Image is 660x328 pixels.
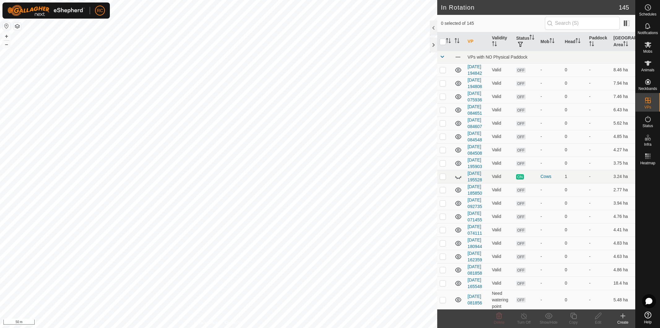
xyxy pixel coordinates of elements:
span: OFF [516,94,525,100]
span: OFF [516,201,525,206]
td: 0 [562,183,587,197]
a: [DATE] 194842 [468,64,482,76]
td: Valid [490,90,514,103]
td: - [587,210,611,223]
td: - [587,263,611,277]
span: OFF [516,241,525,246]
span: OFF [516,81,525,86]
a: [DATE] 195903 [468,157,482,169]
td: Valid [490,117,514,130]
span: RC [97,7,103,14]
a: Help [636,309,660,326]
span: Status [642,124,653,128]
td: - [587,250,611,263]
td: 7.94 ha [611,77,635,90]
div: VPs with NO Physical Paddock [468,55,633,60]
div: - [541,80,560,86]
button: Map Layers [14,23,21,30]
span: VPs [644,105,651,109]
a: [DATE] 074111 [468,224,482,236]
div: - [541,67,560,73]
a: [DATE] 075936 [468,91,482,102]
td: 0 [562,250,587,263]
a: [DATE] 084607 [468,117,482,129]
div: - [541,187,560,193]
td: 0 [562,103,587,117]
th: [GEOGRAPHIC_DATA] Area [611,32,635,51]
td: Valid [490,77,514,90]
td: - [587,103,611,117]
td: 3.75 ha [611,157,635,170]
div: - [541,280,560,286]
th: Validity [490,32,514,51]
a: [DATE] 185850 [468,184,482,196]
span: 0 selected of 145 [441,20,545,27]
div: - [541,227,560,233]
td: Valid [490,250,514,263]
div: - [541,213,560,220]
td: - [587,290,611,310]
div: - [541,253,560,260]
td: - [587,90,611,103]
td: Valid [490,63,514,77]
td: 4.63 ha [611,250,635,263]
h2: In Rotation [441,4,619,11]
td: Valid [490,130,514,143]
td: - [587,197,611,210]
td: 0 [562,237,587,250]
p-sorticon: Activate to sort [589,42,594,47]
th: Status [514,32,538,51]
span: Animals [641,68,654,72]
td: - [587,63,611,77]
span: OFF [516,297,525,303]
div: - [541,297,560,303]
button: Reset Map [3,22,10,30]
div: - [541,240,560,246]
div: - [541,160,560,166]
td: Valid [490,103,514,117]
td: 4.83 ha [611,237,635,250]
span: 145 [619,3,629,12]
a: [DATE] 081856 [468,294,482,305]
span: Delete [494,320,505,325]
td: - [587,183,611,197]
button: – [3,41,10,48]
td: 7.46 ha [611,90,635,103]
td: 4.41 ha [611,223,635,237]
span: OFF [516,161,525,166]
div: - [541,267,560,273]
td: 0 [562,77,587,90]
td: 0 [562,63,587,77]
a: [DATE] 180944 [468,237,482,249]
p-sorticon: Activate to sort [455,39,459,44]
p-sorticon: Activate to sort [529,36,534,41]
a: [DATE] 084548 [468,131,482,142]
span: Notifications [638,31,658,35]
a: [DATE] 071455 [468,211,482,222]
td: 0 [562,210,587,223]
span: Infra [644,143,651,146]
p-sorticon: Activate to sort [446,39,451,44]
span: OFF [516,268,525,273]
p-sorticon: Activate to sort [550,39,554,44]
td: 18.4 ha [611,277,635,290]
td: 5.48 ha [611,290,635,310]
button: + [3,33,10,40]
td: 0 [562,90,587,103]
div: - [541,133,560,140]
div: - [541,200,560,206]
td: 0 [562,277,587,290]
td: Need watering point [490,290,514,310]
span: OFF [516,188,525,193]
td: Valid [490,143,514,157]
a: [DATE] 194808 [468,78,482,89]
span: Mobs [643,50,652,53]
span: OFF [516,254,525,259]
a: Contact Us [225,320,243,326]
span: OFF [516,228,525,233]
td: 2.77 ha [611,183,635,197]
td: Valid [490,263,514,277]
span: Heatmap [640,161,655,165]
span: OFF [516,121,525,126]
th: Head [562,32,587,51]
